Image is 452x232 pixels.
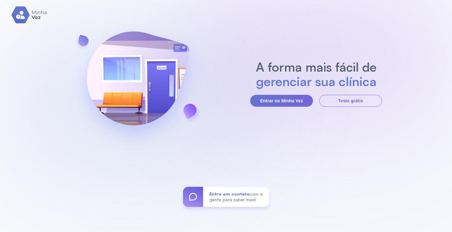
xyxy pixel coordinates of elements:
[70,15,206,151] img: banner-login.svg
[253,74,380,89] h2: gerenciar sua clínica
[253,60,380,74] h2: A forma mais fácil de
[319,95,382,107] button: Teste grátis
[203,187,269,207] div: com a gente para saber mais!
[209,191,250,197] span: Entre em contato
[183,187,269,207] a: Entre em contatocom a gente para saber mais!
[250,95,313,107] button: Entrar no Minha Vez
[11,6,47,24] img: logo.svg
